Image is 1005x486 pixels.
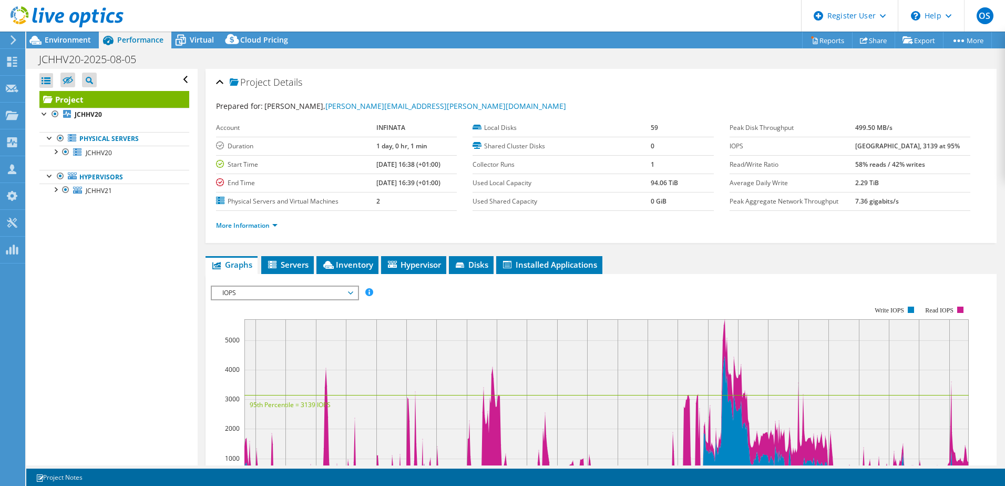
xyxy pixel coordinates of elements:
[45,35,91,45] span: Environment
[855,178,879,187] b: 2.29 TiB
[273,76,302,88] span: Details
[39,146,189,159] a: JCHHV20
[802,32,853,48] a: Reports
[730,196,855,207] label: Peak Aggregate Network Throughput
[855,197,899,206] b: 7.36 gigabits/s
[266,259,309,270] span: Servers
[651,197,666,206] b: 0 GiB
[39,91,189,108] a: Project
[217,287,352,299] span: IOPS
[473,196,651,207] label: Used Shared Capacity
[39,132,189,146] a: Physical Servers
[75,110,102,119] b: JCHHV20
[852,32,895,48] a: Share
[117,35,163,45] span: Performance
[911,11,920,21] svg: \n
[473,141,651,151] label: Shared Cluster Disks
[216,221,278,230] a: More Information
[250,400,331,409] text: 95th Percentile = 3139 IOPS
[730,141,855,151] label: IOPS
[216,141,376,151] label: Duration
[86,186,112,195] span: JCHHV21
[875,307,904,314] text: Write IOPS
[651,141,654,150] b: 0
[651,178,678,187] b: 94.06 TiB
[264,101,566,111] span: [PERSON_NAME],
[473,159,651,170] label: Collector Runs
[225,365,240,374] text: 4000
[225,336,240,345] text: 5000
[216,178,376,188] label: End Time
[855,160,925,169] b: 58% reads / 42% writes
[230,77,271,88] span: Project
[943,32,992,48] a: More
[730,178,855,188] label: Average Daily Write
[730,123,855,133] label: Peak Disk Throughput
[651,123,658,132] b: 59
[454,259,488,270] span: Disks
[325,101,566,111] a: [PERSON_NAME][EMAIL_ADDRESS][PERSON_NAME][DOMAIN_NAME]
[216,101,263,111] label: Prepared for:
[216,196,376,207] label: Physical Servers and Virtual Machines
[651,160,654,169] b: 1
[376,197,380,206] b: 2
[240,35,288,45] span: Cloud Pricing
[925,307,953,314] text: Read IOPS
[473,123,651,133] label: Local Disks
[977,7,993,24] span: OS
[376,160,440,169] b: [DATE] 16:38 (+01:00)
[34,54,152,65] h1: JCHHV20-2025-08-05
[39,108,189,121] a: JCHHV20
[855,123,893,132] b: 499.50 MB/s
[39,184,189,197] a: JCHHV21
[211,259,252,270] span: Graphs
[216,159,376,170] label: Start Time
[376,123,405,132] b: INFINATA
[895,32,944,48] a: Export
[322,259,373,270] span: Inventory
[501,259,597,270] span: Installed Applications
[730,159,855,170] label: Read/Write Ratio
[225,454,240,463] text: 1000
[473,178,651,188] label: Used Local Capacity
[376,178,440,187] b: [DATE] 16:39 (+01:00)
[86,148,112,157] span: JCHHV20
[28,471,90,484] a: Project Notes
[225,424,240,433] text: 2000
[855,141,960,150] b: [GEOGRAPHIC_DATA], 3139 at 95%
[39,170,189,184] a: Hypervisors
[190,35,214,45] span: Virtual
[225,394,240,403] text: 3000
[376,141,427,150] b: 1 day, 0 hr, 1 min
[386,259,441,270] span: Hypervisor
[216,123,376,133] label: Account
